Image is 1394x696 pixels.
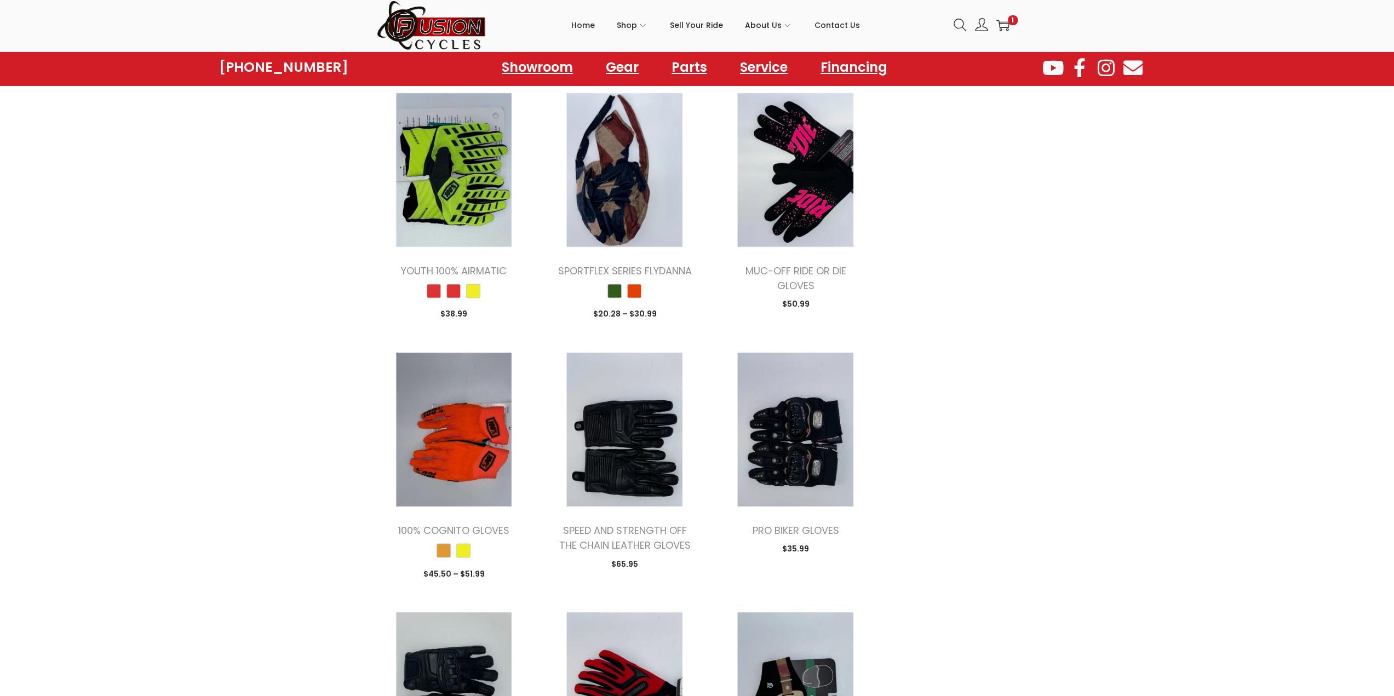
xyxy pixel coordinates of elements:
[661,55,718,80] a: Parts
[398,524,509,537] a: 100% COGNITO GLOVES
[401,264,507,278] a: YOUTH 100% AIRMATIC
[611,558,638,569] span: 65.95
[491,55,898,80] nav: Menu
[629,308,634,319] span: $
[558,264,691,278] a: SPORTFLEX SERIES FLYDANNA
[460,568,484,579] span: 51.99
[745,264,846,292] a: MUC-OFF RIDE OR DIE GLOVES
[571,11,595,39] span: Home
[486,1,945,50] nav: Primary navigation
[423,568,451,579] span: 45.50
[745,1,793,50] a: About Us
[752,524,839,537] a: PRO BIKER GLOVES
[593,308,598,319] span: $
[617,11,637,39] span: Shop
[440,308,445,319] span: $
[440,308,467,319] span: 38.99
[629,308,656,319] span: 30.99
[460,568,464,579] span: $
[595,55,650,80] a: Gear
[452,568,458,579] span: –
[611,558,616,569] span: $
[617,1,648,50] a: Shop
[670,11,723,39] span: Sell Your Ride
[571,1,595,50] a: Home
[670,1,723,50] a: Sell Your Ride
[593,308,620,319] span: 20.28
[996,19,1009,32] a: 1
[782,543,809,554] span: 35.99
[219,60,348,75] a: [PHONE_NUMBER]
[782,298,787,309] span: $
[810,55,898,80] a: Financing
[814,11,860,39] span: Contact Us
[782,543,787,554] span: $
[559,524,690,552] a: SPEED AND STRENGTH OFF THE CHAIN LEATHER GLOVES
[814,1,860,50] a: Contact Us
[423,568,428,579] span: $
[729,55,799,80] a: Service
[745,11,782,39] span: About Us
[491,55,584,80] a: Showroom
[622,308,627,319] span: –
[782,298,809,309] span: 50.99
